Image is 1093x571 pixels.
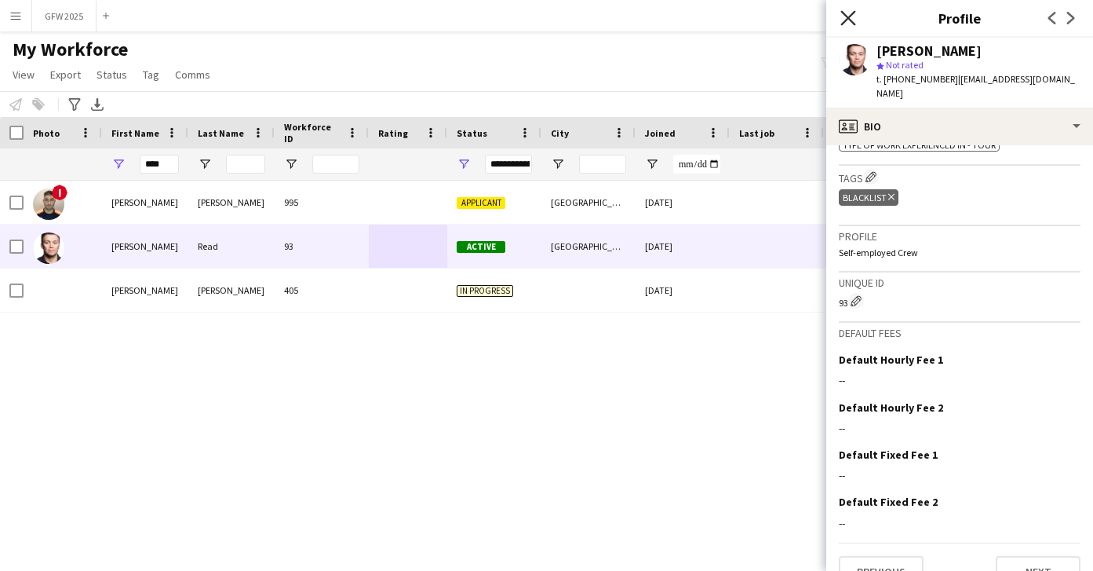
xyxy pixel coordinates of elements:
h3: Default fees [839,326,1080,340]
span: City [551,127,569,139]
span: Status [97,68,127,82]
button: Open Filter Menu [198,157,212,171]
span: Last Name [198,127,244,139]
div: [PERSON_NAME] [876,44,982,58]
div: BLACKLIST [839,189,898,206]
h3: Default Hourly Fee 2 [839,401,943,415]
h3: Profile [839,229,1080,243]
div: [GEOGRAPHIC_DATA] [541,225,636,268]
div: 0 [824,269,926,312]
span: Rating [378,127,408,139]
div: Bio [826,108,1093,145]
div: [GEOGRAPHIC_DATA] [541,181,636,224]
span: Status [457,127,487,139]
button: Open Filter Menu [111,157,126,171]
div: [PERSON_NAME] [188,181,275,224]
span: | [EMAIL_ADDRESS][DOMAIN_NAME] [876,73,1075,99]
h3: Default Fixed Fee 1 [839,448,938,462]
span: Type Of Work Experienced In - Tour [843,139,996,151]
input: Workforce ID Filter Input [312,155,359,174]
input: City Filter Input [579,155,626,174]
div: 0 [824,181,926,224]
a: Export [44,64,87,85]
button: Open Filter Menu [551,157,565,171]
h3: Default Fixed Fee 2 [839,495,938,509]
h3: Unique ID [839,276,1080,290]
div: 405 [275,269,369,312]
input: Last Name Filter Input [226,155,265,174]
span: Last job [739,127,774,139]
div: -- [839,468,1080,482]
div: 0 [824,225,926,268]
span: ! [52,185,67,200]
button: Open Filter Menu [284,157,298,171]
span: t. [PHONE_NUMBER] [876,73,958,85]
app-action-btn: Export XLSX [88,95,107,114]
p: Self-employed Crew [839,247,1080,258]
input: First Name Filter Input [140,155,179,174]
span: My Workforce [13,38,128,61]
div: [PERSON_NAME] [102,269,188,312]
span: Joined [645,127,676,139]
span: Applicant [457,197,505,209]
div: 93 [275,225,369,268]
span: Comms [175,68,210,82]
div: [DATE] [636,269,730,312]
span: In progress [457,285,513,297]
span: Photo [33,127,60,139]
a: Tag [137,64,166,85]
span: First Name [111,127,159,139]
div: -- [839,421,1080,435]
a: Status [90,64,133,85]
app-action-btn: Advanced filters [65,95,84,114]
span: Export [50,68,81,82]
div: 995 [275,181,369,224]
h3: Tags [839,169,1080,185]
div: [DATE] [636,181,730,224]
span: Workforce ID [284,121,341,145]
div: [PERSON_NAME] [188,269,275,312]
span: View [13,68,35,82]
div: Read [188,225,275,268]
span: Active [457,241,505,253]
button: Open Filter Menu [645,157,659,171]
div: 93 [839,293,1080,309]
img: Paul Rawson-Campbell [33,189,64,220]
h3: Profile [826,8,1093,28]
div: -- [839,516,1080,530]
input: Joined Filter Input [673,155,720,174]
div: [DATE] [636,225,730,268]
h3: Default Hourly Fee 1 [839,353,943,367]
a: View [6,64,41,85]
a: Comms [169,64,217,85]
span: Not rated [886,59,924,71]
span: Tag [143,68,159,82]
button: Open Filter Menu [457,157,471,171]
div: -- [839,373,1080,387]
div: [PERSON_NAME] [102,181,188,224]
div: [PERSON_NAME] [102,225,188,268]
button: GFW 2025 [32,1,97,31]
img: Paul Read [33,232,64,264]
